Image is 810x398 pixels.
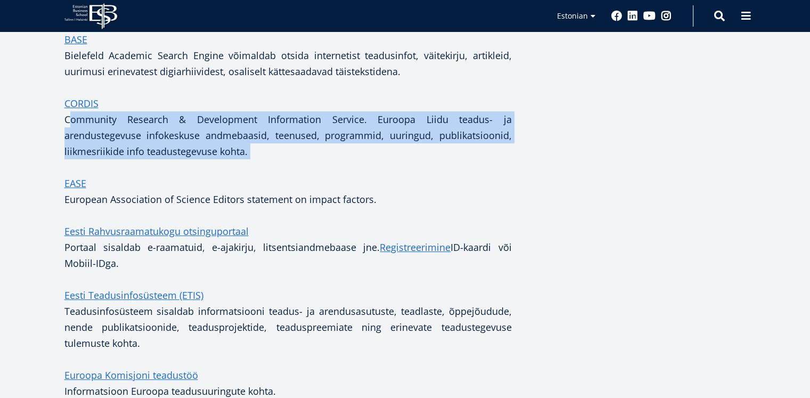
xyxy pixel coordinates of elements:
[64,31,87,47] a: BASE
[611,11,622,21] a: Facebook
[627,11,638,21] a: Linkedin
[380,239,451,255] a: Registreerimine
[64,223,512,271] p: Portaal sisaldab e-raamatuid, e-ajakirju, litsentsiandmebaase jne. ID-kaardi või Mobiil-IDga.
[64,287,203,303] a: Eesti Teadusinfosüsteem (ETIS)
[64,287,512,351] p: Teadusinfosüsteem sisaldab informatsiooni teadus- ja arendusasutuste, teadlaste, õppejõudude, nen...
[64,31,512,79] p: Bielefeld Academic Search Engine võimaldab otsida internetist teadusinfot, väitekirju, artikleid,...
[64,95,512,159] p: Community Research & Development Information Service. Euroopa Liidu teadus- ja arendustegevuse in...
[643,11,656,21] a: Youtube
[64,175,512,207] p: European Association of Science Editors statement on impact factors.
[64,175,86,191] a: EASE
[64,95,99,111] a: CORDIS
[64,223,249,239] a: Eesti Rahvusraamatukogu otsinguportaal
[661,11,672,21] a: Instagram
[64,367,198,383] a: Euroopa Komisjoni teadustöö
